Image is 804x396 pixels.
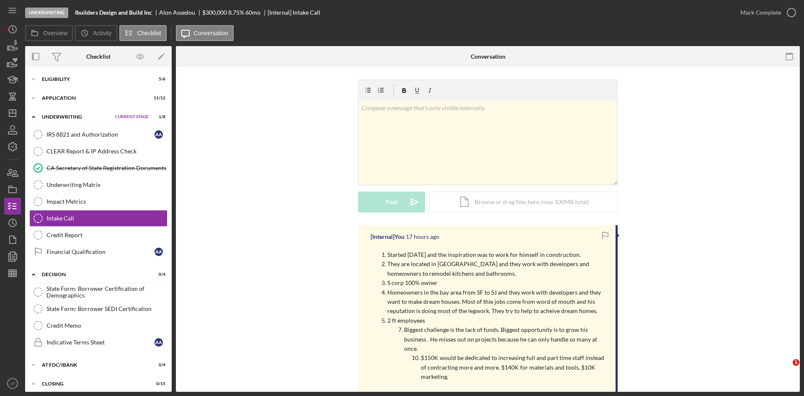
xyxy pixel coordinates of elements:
[404,325,607,353] p: Biggest challenge is the lack of funds. Biggest opportunity is to grow his business . He misses o...
[29,227,167,243] a: Credit Report
[46,165,167,171] div: CA Secretary of State Registration Documents
[46,248,155,255] div: Financial Qualification
[793,359,799,366] span: 1
[29,210,167,227] a: Intake Call
[46,181,167,188] div: Underwriting Matrix
[46,305,167,312] div: State Form: Borrower SEDI Certification
[387,316,607,325] p: 2 ft employees
[46,131,155,138] div: IRS 8821 and Authorization
[386,192,397,212] div: Post
[387,259,607,278] p: They are located in [GEOGRAPHIC_DATA] and they work with developers and homeowners to remodel kit...
[268,9,320,16] div: [Internal] Intake Call
[29,160,167,176] a: CA Secretary of State Registration Documents
[46,215,167,222] div: Intake Call
[387,278,607,287] p: S corp 100% owner
[150,96,165,101] div: 11 / 12
[75,9,152,16] b: Ibuilders Design and Build Inc
[46,232,167,238] div: Credit Report
[740,4,781,21] div: Mark Complete
[10,381,15,386] text: JT
[29,284,167,300] a: State Form: Borrower Certification of Demographics
[150,114,165,119] div: 1 / 8
[371,233,405,240] div: [Internal] You
[150,272,165,277] div: 0 / 4
[155,130,163,139] div: A A
[176,25,234,41] button: Conversation
[29,143,167,160] a: CLEAR Report & IP Address Check
[119,25,167,41] button: Checklist
[387,250,607,259] p: Started [DATE] and the inspiration was to work for himself in construction.
[29,334,167,351] a: Indicative Terms SheetAA
[46,285,167,299] div: State Form: Borrower Certification of Demographics
[155,248,163,256] div: A A
[732,4,800,21] button: Mark Complete
[471,53,505,60] div: Conversation
[29,300,167,317] a: State Form: Borrower SEDI Certification
[42,96,144,101] div: Application
[421,353,607,381] p: $150K would be dedicated to increasing full and part time staff instead of contracting more and m...
[25,25,73,41] button: Overview
[46,322,167,329] div: Credit Memo
[46,198,167,205] div: Impact Metrics
[29,317,167,334] a: Credit Memo
[137,30,161,36] label: Checklist
[150,362,165,368] div: 0 / 4
[776,359,796,379] iframe: Intercom live chat
[43,30,67,36] label: Overview
[42,381,144,386] div: Closing
[194,30,229,36] label: Conversation
[29,176,167,193] a: Underwriting Matrix
[29,126,167,143] a: IRS 8821 and AuthorizationAA
[86,53,111,60] div: Checklist
[202,9,227,16] span: $300,000
[46,148,167,155] div: CLEAR Report & IP Address Check
[46,339,155,346] div: Indicative Terms Sheet
[228,9,244,16] div: 8.75 %
[42,77,144,82] div: Eligibility
[29,243,167,260] a: Financial QualificationAA
[25,8,68,18] div: Underwriting
[42,114,111,119] div: Underwriting
[115,114,149,119] span: Current Stage
[406,233,439,240] time: 2025-09-30 22:29
[42,272,144,277] div: Decision
[29,193,167,210] a: Impact Metrics
[4,375,21,392] button: JT
[150,381,165,386] div: 0 / 15
[150,77,165,82] div: 5 / 6
[159,9,202,16] div: Alon Assedou
[358,192,425,212] button: Post
[387,288,607,316] p: Homeowners in the bay area from SF to SJ and they work with developers and they want to make drea...
[245,9,260,16] div: 60 mo
[93,30,111,36] label: Activity
[75,25,117,41] button: Activity
[155,338,163,347] div: A A
[42,362,144,368] div: At FDC/iBank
